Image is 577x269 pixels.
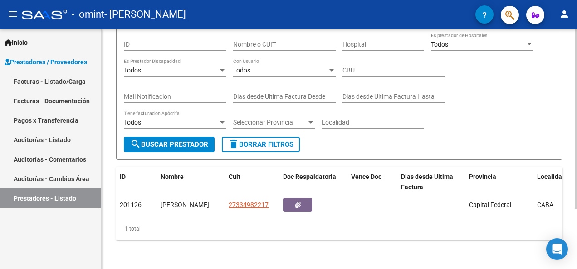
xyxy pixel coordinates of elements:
span: 27334982217 [229,201,269,208]
span: Todos [233,67,250,74]
span: CABA [537,201,553,208]
span: ID [120,173,126,180]
span: Buscar Prestador [130,140,208,149]
span: Nombre [161,173,184,180]
span: - omint [72,5,104,24]
span: 201126 [120,201,142,208]
span: Vence Doc [351,173,381,180]
datatable-header-cell: ID [116,167,157,197]
span: Todos [124,119,141,126]
div: Open Intercom Messenger [546,238,568,260]
datatable-header-cell: Doc Respaldatoria [279,167,347,197]
div: [PERSON_NAME] [161,200,221,210]
mat-icon: menu [7,9,18,19]
span: Dias desde Ultima Factura [401,173,453,191]
span: Prestadores / Proveedores [5,57,87,67]
span: Capital Federal [469,201,511,208]
span: Provincia [469,173,496,180]
mat-icon: person [559,9,570,19]
datatable-header-cell: Nombre [157,167,225,197]
datatable-header-cell: Cuit [225,167,279,197]
mat-icon: search [130,139,141,149]
datatable-header-cell: Provincia [465,167,533,197]
div: 1 total [116,217,562,240]
span: Seleccionar Provincia [233,119,307,126]
span: Todos [124,67,141,74]
datatable-header-cell: Dias desde Ultima Factura [397,167,465,197]
span: - [PERSON_NAME] [104,5,186,24]
datatable-header-cell: Vence Doc [347,167,397,197]
span: Borrar Filtros [228,140,293,149]
span: Inicio [5,38,28,48]
span: Doc Respaldatoria [283,173,336,180]
span: Cuit [229,173,240,180]
mat-icon: delete [228,139,239,149]
span: Todos [431,41,448,48]
button: Buscar Prestador [124,137,215,152]
button: Borrar Filtros [222,137,300,152]
span: Localidad [537,173,566,180]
